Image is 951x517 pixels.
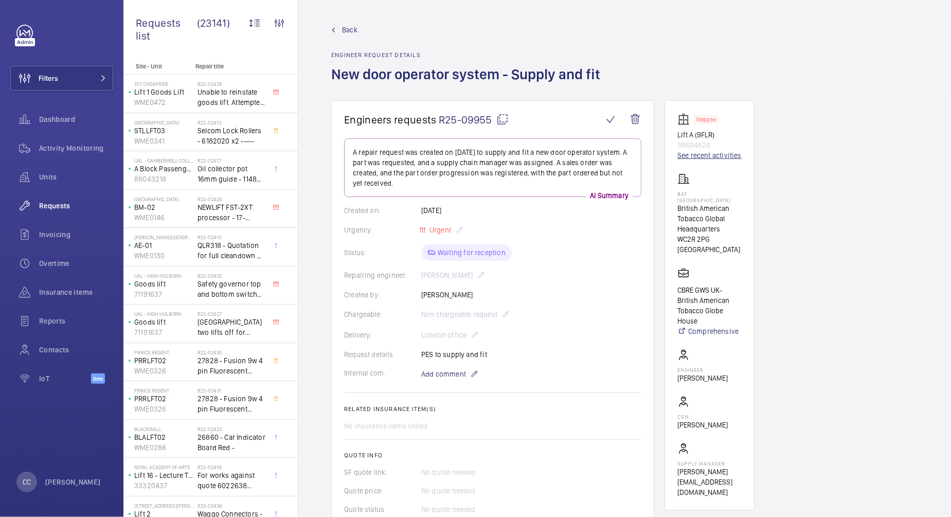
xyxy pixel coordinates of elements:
[134,480,193,491] p: 33320437
[134,196,193,202] p: [GEOGRAPHIC_DATA]
[134,119,193,126] p: [GEOGRAPHIC_DATA]
[677,203,742,234] p: British American Tobacco Global Headquarters
[195,63,263,70] p: Repair title
[39,316,113,326] span: Reports
[134,394,193,404] p: PRRLFT02
[134,464,193,470] p: royal academy of arts
[331,51,606,59] h2: Engineer request details
[39,373,91,384] span: IoT
[198,273,265,279] h2: R22-02432
[198,394,265,414] span: 27828 - Fusion 9w 4 pin Fluorescent Lamp / Bulb - Used on Prince regent lift No2 car top test con...
[198,81,265,87] h2: R22-02428
[677,140,742,150] p: 39694626
[134,442,193,453] p: WME0286
[134,366,193,376] p: WME0326
[91,373,105,384] span: Beta
[39,287,113,297] span: Insurance items
[198,234,265,240] h2: R22-02415
[39,143,113,153] span: Activity Monitoring
[198,311,265,317] h2: R22-02427
[677,420,728,430] p: [PERSON_NAME]
[344,113,437,126] span: Engineers requests
[198,119,265,126] h2: R22-02413
[198,240,265,261] span: QLR318 - Quotation for full cleandown of lift and motor room at, Workspace, [PERSON_NAME][GEOGRAP...
[10,66,113,91] button: Filters
[198,387,265,394] h2: R22-02431
[677,285,742,326] p: CBRE GWS UK- British American Tobacco Globe House
[677,130,742,140] p: Lift A (9FLR)
[39,73,58,83] span: Filters
[677,234,742,255] p: WC2R 2PG [GEOGRAPHIC_DATA]
[134,240,193,251] p: AE-01
[677,150,742,161] a: See recent activities
[136,16,197,42] span: Requests list
[134,164,193,174] p: A Block Passenger Lift 2 (B) L/H
[134,349,193,355] p: Prince Regent
[198,196,265,202] h2: R22-02429
[134,387,193,394] p: Prince Regent
[696,118,716,121] p: Stopped
[134,355,193,366] p: PRRLFT02
[45,477,101,487] p: [PERSON_NAME]
[198,87,265,108] span: Unable to reinstate goods lift. Attempted to swap control boards with PL2, no difference. Technic...
[677,113,694,126] img: elevator.svg
[198,426,265,432] h2: R22-02423
[677,467,742,497] p: [PERSON_NAME][EMAIL_ADDRESS][DOMAIN_NAME]
[677,367,728,373] p: Engineer
[134,470,193,480] p: Lift 16 - Lecture Theater Disabled Lift ([PERSON_NAME]) ([GEOGRAPHIC_DATA] )
[421,369,466,379] span: Add comment
[134,289,193,299] p: 71191637
[39,114,113,124] span: Dashboard
[134,503,193,509] p: [STREET_ADDRESS][PERSON_NAME]
[39,345,113,355] span: Contacts
[39,172,113,182] span: Units
[134,273,193,279] p: UAL - High Holborn
[134,157,193,164] p: UAL - Camberwell College of Arts
[198,202,265,223] span: NEWLIFT FST-2XT processor - 17-02000003 1021,00 euros x1
[198,464,265,470] h2: R22-02419
[586,190,633,201] p: AI Summary
[134,87,193,97] p: Lift 1 Goods Lift
[134,126,193,136] p: STLLFT03
[198,317,265,337] span: [GEOGRAPHIC_DATA] two lifts off for safety governor rope switches at top and bottom. Immediate de...
[677,326,742,336] a: Comprehensive
[353,147,633,188] p: A repair request was created on [DATE] to supply and fit a new door operator system. A part was r...
[134,311,193,317] p: UAL - High Holborn
[134,212,193,223] p: WME0146
[198,164,265,184] span: Oil collector pot 16mm guide - 11482 x2
[134,234,193,240] p: [PERSON_NAME][GEOGRAPHIC_DATA]
[134,317,193,327] p: Goods lift
[39,201,113,211] span: Requests
[198,470,265,491] span: For works against quote 6022638 @£2197.00
[39,229,113,240] span: Invoicing
[134,97,193,108] p: WME0472
[677,373,728,383] p: [PERSON_NAME]
[134,136,193,146] p: WME0341
[198,432,265,453] span: 26860 - Car Indicator Board Red -
[198,355,265,376] span: 27828 - Fusion 9w 4 pin Fluorescent Lamp / Bulb - Used on Prince regent lift No2 car top test con...
[39,258,113,269] span: Overtime
[134,327,193,337] p: 71191637
[134,404,193,414] p: WME0326
[344,452,641,459] h2: Quote info
[134,174,193,184] p: 88043218
[23,477,31,487] p: CC
[134,426,193,432] p: Blackwall
[198,279,265,299] span: Safety governor top and bottom switches not working from an immediate defect. Lift passenger lift...
[677,414,728,420] p: CSM
[134,251,193,261] p: WME0130
[134,202,193,212] p: BM-02
[677,191,742,203] p: BAT [GEOGRAPHIC_DATA]
[198,157,265,164] h2: R22-02417
[123,63,191,70] p: Site - Unit
[198,349,265,355] h2: R22-02435
[134,432,193,442] p: BLALFT02
[677,460,742,467] p: Supply manager
[134,81,193,87] p: 107 Cheapside
[344,405,641,413] h2: Related insurance item(s)
[198,503,265,509] h2: R22-02434
[439,113,509,126] span: R25-09955
[134,279,193,289] p: Goods lift
[331,65,606,100] h1: New door operator system - Supply and fit
[198,126,265,146] span: Selcom Lock Rollers - 6182020 x2 -----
